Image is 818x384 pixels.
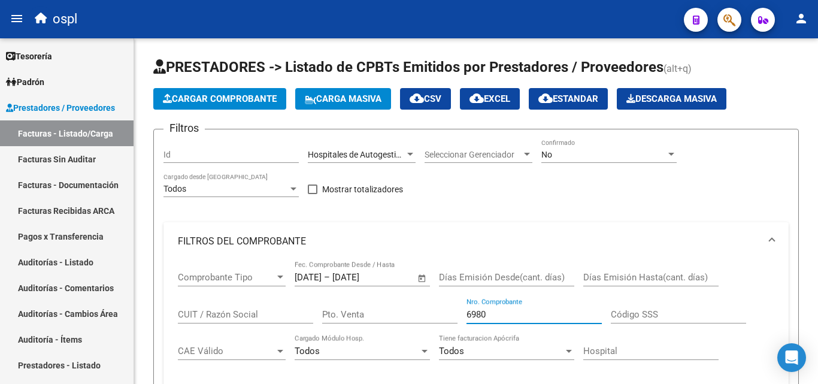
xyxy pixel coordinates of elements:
[664,63,692,74] span: (alt+q)
[163,120,205,137] h3: Filtros
[163,222,789,261] mat-expansion-panel-header: FILTROS DEL COMPROBANTE
[322,182,403,196] span: Mostrar totalizadores
[324,272,330,283] span: –
[305,93,381,104] span: Carga Masiva
[178,235,760,248] mat-panel-title: FILTROS DEL COMPROBANTE
[538,93,598,104] span: Estandar
[332,272,390,283] input: End date
[400,88,451,110] button: CSV
[6,75,44,89] span: Padrón
[153,59,664,75] span: PRESTADORES -> Listado de CPBTs Emitidos por Prestadores / Proveedores
[439,346,464,356] span: Todos
[538,91,553,105] mat-icon: cloud_download
[178,346,275,356] span: CAE Válido
[460,88,520,110] button: EXCEL
[794,11,808,26] mat-icon: person
[163,93,277,104] span: Cargar Comprobante
[295,88,391,110] button: Carga Masiva
[529,88,608,110] button: Estandar
[777,343,806,372] div: Open Intercom Messenger
[308,150,405,159] span: Hospitales de Autogestión
[425,150,522,160] span: Seleccionar Gerenciador
[410,93,441,104] span: CSV
[178,272,275,283] span: Comprobante Tipo
[6,101,115,114] span: Prestadores / Proveedores
[617,88,726,110] app-download-masive: Descarga masiva de comprobantes (adjuntos)
[153,88,286,110] button: Cargar Comprobante
[6,50,52,63] span: Tesorería
[541,150,552,159] span: No
[617,88,726,110] button: Descarga Masiva
[53,6,77,32] span: ospl
[416,271,429,285] button: Open calendar
[469,93,510,104] span: EXCEL
[469,91,484,105] mat-icon: cloud_download
[410,91,424,105] mat-icon: cloud_download
[295,272,322,283] input: Start date
[626,93,717,104] span: Descarga Masiva
[10,11,24,26] mat-icon: menu
[163,184,186,193] span: Todos
[295,346,320,356] span: Todos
